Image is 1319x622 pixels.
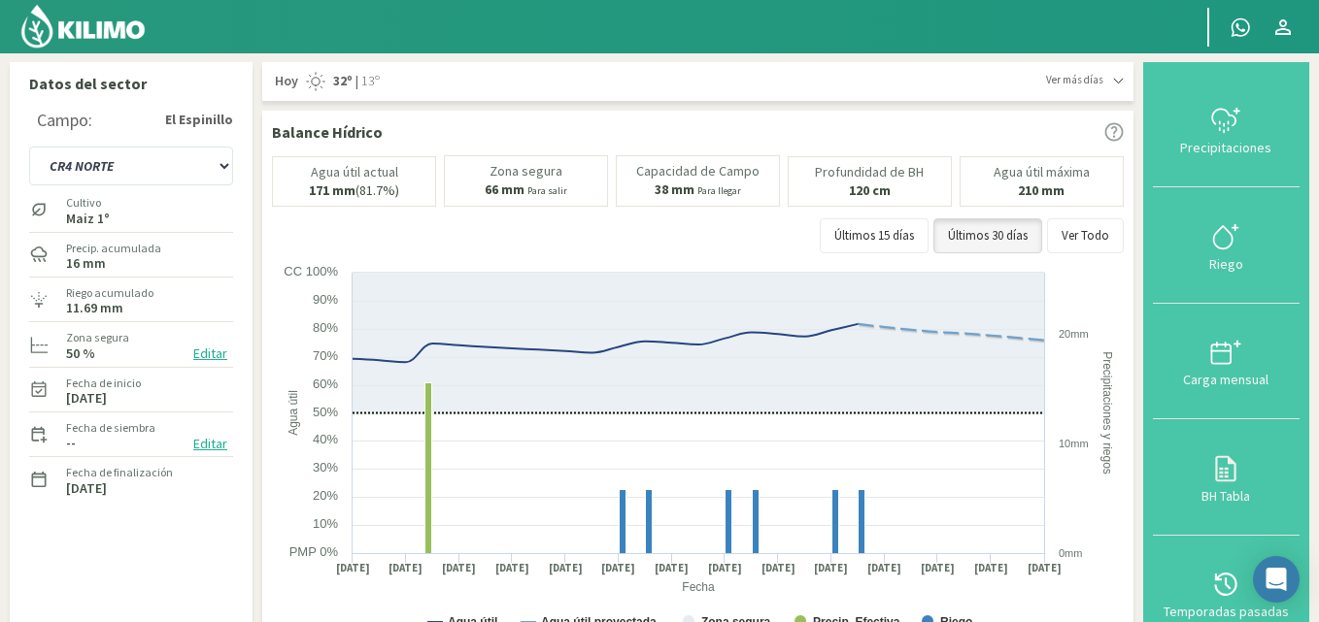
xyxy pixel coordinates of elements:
[1253,556,1300,603] div: Open Intercom Messenger
[66,375,141,392] label: Fecha de inicio
[389,561,423,575] text: [DATE]
[1100,351,1114,475] text: Precipitaciones y riegos
[289,544,339,559] text: PMP 0%
[272,72,298,91] span: Hoy
[284,264,338,278] text: CC 100%
[1153,187,1300,303] button: Riego
[187,433,233,455] button: Editar
[1028,561,1062,575] text: [DATE]
[66,194,110,212] label: Cultivo
[313,348,338,363] text: 70%
[1059,438,1089,449] text: 10mm
[66,213,110,225] label: Maiz 1°
[682,580,715,594] text: Fecha
[933,218,1042,253] button: Últimos 30 días
[1159,141,1294,154] div: Precipitaciones
[655,561,689,575] text: [DATE]
[1159,373,1294,386] div: Carga mensual
[309,183,399,198] p: (81.7%)
[1153,419,1300,535] button: BH Tabla
[66,257,106,270] label: 16 mm
[1153,72,1300,187] button: Precipitaciones
[313,376,338,391] text: 60%
[313,320,338,335] text: 80%
[287,390,300,436] text: Agua útil
[37,111,92,130] div: Campo:
[358,72,380,91] span: 13º
[921,561,955,575] text: [DATE]
[336,561,370,575] text: [DATE]
[1018,181,1065,199] b: 210 mm
[442,561,476,575] text: [DATE]
[485,180,524,198] b: 66 mm
[1047,218,1124,253] button: Ver Todo
[820,218,929,253] button: Últimos 15 días
[66,482,107,495] label: [DATE]
[66,329,129,346] label: Zona segura
[66,464,173,481] label: Fecha de finalización
[29,72,233,95] p: Datos del sector
[1153,304,1300,419] button: Carga mensual
[66,437,76,449] label: --
[490,164,562,179] p: Zona segura
[272,120,383,144] p: Balance Hídrico
[697,184,741,197] small: Para llegar
[309,181,355,199] b: 171 mm
[66,284,153,302] label: Riego acumulado
[1159,605,1294,618] div: Temporadas pasadas
[313,405,338,419] text: 50%
[313,516,338,531] text: 10%
[313,460,338,475] text: 30%
[313,292,338,307] text: 90%
[974,561,1008,575] text: [DATE]
[549,561,583,575] text: [DATE]
[867,561,901,575] text: [DATE]
[495,561,529,575] text: [DATE]
[814,561,848,575] text: [DATE]
[66,392,107,405] label: [DATE]
[66,347,95,360] label: 50 %
[527,184,567,197] small: Para salir
[761,561,795,575] text: [DATE]
[355,72,358,91] span: |
[601,561,635,575] text: [DATE]
[1046,72,1103,88] span: Ver más días
[313,432,338,446] text: 40%
[66,240,161,257] label: Precip. acumulada
[1059,328,1089,340] text: 20mm
[19,3,147,49] img: Kilimo
[994,165,1090,180] p: Agua útil máxima
[187,343,233,365] button: Editar
[655,180,694,198] b: 38 mm
[66,302,123,314] label: 11.69 mm
[313,488,338,503] text: 20%
[165,110,233,130] strong: El Espinillo
[849,181,891,199] b: 120 cm
[1159,257,1294,271] div: Riego
[333,72,353,89] strong: 32º
[311,165,398,180] p: Agua útil actual
[708,561,742,575] text: [DATE]
[815,165,924,180] p: Profundidad de BH
[1159,489,1294,503] div: BH Tabla
[1059,547,1082,559] text: 0mm
[66,419,155,437] label: Fecha de siembra
[636,164,760,179] p: Capacidad de Campo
